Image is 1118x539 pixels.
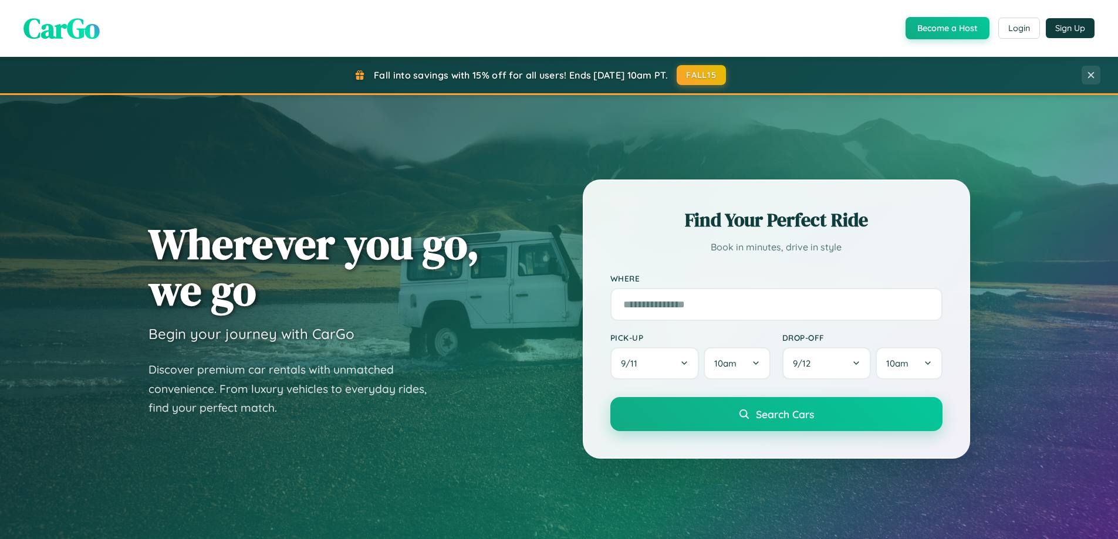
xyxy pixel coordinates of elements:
[374,69,668,81] span: Fall into savings with 15% off for all users! Ends [DATE] 10am PT.
[1046,18,1095,38] button: Sign Up
[610,207,943,233] h2: Find Your Perfect Ride
[782,347,872,379] button: 9/12
[610,333,771,343] label: Pick-up
[610,347,700,379] button: 9/11
[704,347,770,379] button: 10am
[610,239,943,256] p: Book in minutes, drive in style
[756,408,814,421] span: Search Cars
[906,17,989,39] button: Become a Host
[998,18,1040,39] button: Login
[886,358,908,369] span: 10am
[148,221,479,313] h1: Wherever you go, we go
[610,397,943,431] button: Search Cars
[677,65,726,85] button: FALL15
[23,9,100,48] span: CarGo
[621,358,643,369] span: 9 / 11
[148,325,354,343] h3: Begin your journey with CarGo
[876,347,942,379] button: 10am
[148,360,442,418] p: Discover premium car rentals with unmatched convenience. From luxury vehicles to everyday rides, ...
[793,358,816,369] span: 9 / 12
[714,358,737,369] span: 10am
[610,273,943,283] label: Where
[782,333,943,343] label: Drop-off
